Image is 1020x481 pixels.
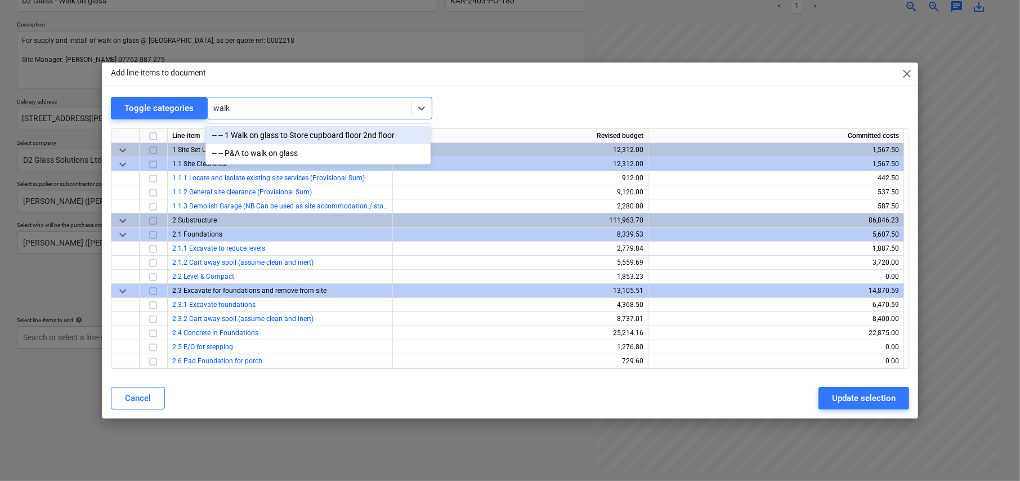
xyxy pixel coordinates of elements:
[397,270,643,284] div: 1,853.23
[397,199,643,213] div: 2,280.00
[397,157,643,171] div: 12,312.00
[124,101,194,115] div: Toggle categories
[172,287,326,295] span: 2.3 Excavate for foundations and remove from site
[397,242,643,256] div: 2,779.84
[172,273,234,280] a: 2.2 Level & Compact
[172,160,227,168] span: 1.1 Site Clearance
[116,228,129,242] span: keyboard_arrow_down
[653,256,899,270] div: 3,720.00
[397,228,643,242] div: 8,339.53
[397,284,643,298] div: 13,105.51
[172,244,265,252] a: 2.1.1 Excavate to reduce levels
[653,157,899,171] div: 1,567.50
[172,301,256,309] a: 2.3.1 Excavate foundations
[397,298,643,312] div: 4,368.50
[172,357,262,365] a: 2.6 Pad Foundation for porch
[172,216,217,224] span: 2 Substructure
[172,315,314,323] a: 2.3.2 Cart away spoil (assume clean and inert)
[397,185,643,199] div: 9,120.00
[205,144,431,162] div: -- -- P&A to walk on glass
[818,387,909,409] button: Update selection
[397,312,643,326] div: 8,737.01
[832,391,896,406] div: Update selection
[172,146,235,154] span: 1 Site Set Up / Demo
[397,340,643,354] div: 1,276.80
[111,387,165,409] button: Cancel
[125,391,151,406] div: Cancel
[653,270,899,284] div: 0.00
[172,329,258,337] a: 2.4 Concrete in Foundations
[205,126,431,144] div: -- -- 1 Walk on glass to Store cupboard floor 2nd floor
[653,171,899,185] div: 442.50
[172,202,493,210] a: 1.1.3 Demolish Garage (NB Can be used as site accommodation / storage during build) (provisional ...
[653,199,899,213] div: 587.50
[397,326,643,340] div: 25,214.16
[653,228,899,242] div: 5,607.50
[653,213,899,228] div: 86,846.23
[653,326,899,340] div: 22,875.00
[653,354,899,368] div: 0.00
[397,256,643,270] div: 5,559.69
[116,284,129,298] span: keyboard_arrow_down
[111,67,206,79] p: Add line-items to document
[653,143,899,157] div: 1,567.50
[168,129,393,143] div: Line-item
[653,185,899,199] div: 537.50
[172,343,233,351] a: 2.5 E/O for stepping
[964,427,1020,481] iframe: Chat Widget
[116,144,129,157] span: keyboard_arrow_down
[397,213,643,228] div: 111,963.70
[397,171,643,185] div: 912.00
[116,158,129,171] span: keyboard_arrow_down
[397,354,643,368] div: 729.60
[116,214,129,228] span: keyboard_arrow_down
[172,188,312,196] a: 1.1.2 General site clearance (Provisional Sum)
[653,340,899,354] div: 0.00
[653,312,899,326] div: 8,400.00
[111,97,207,119] button: Toggle categories
[653,284,899,298] div: 14,870.59
[172,174,365,182] a: 1.1.1 Locate and isolate existing site services (Provisional Sum)
[648,129,904,143] div: Committed costs
[653,298,899,312] div: 6,470.59
[172,230,222,238] span: 2.1 Foundations
[653,242,899,256] div: 1,887.50
[397,143,643,157] div: 12,312.00
[172,259,314,266] a: 2.1.2 Cart away spoil (assume clean and inert)
[900,67,914,81] span: close
[393,129,648,143] div: Revised budget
